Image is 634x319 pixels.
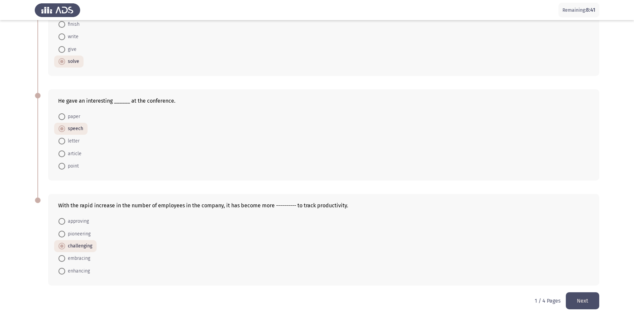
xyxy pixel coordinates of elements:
span: speech [65,125,83,133]
span: paper [65,113,80,121]
span: embracing [65,254,90,262]
div: With the rapid increase in the number of employees in the company, it has become more ---------- ... [58,202,589,209]
span: enhancing [65,267,90,275]
span: pioneering [65,230,91,238]
span: write [65,33,79,41]
span: letter [65,137,80,145]
p: 1 / 4 Pages [535,298,560,304]
span: approving [65,217,89,225]
button: load next page [566,292,599,309]
img: Assess Talent Management logo [35,1,80,19]
span: point [65,162,79,170]
div: He gave an interesting ______ at the conference. [58,98,589,104]
span: give [65,45,77,54]
span: article [65,150,82,158]
p: Remaining: [562,6,595,14]
span: 8:41 [586,7,595,13]
span: challenging [65,242,92,250]
span: finish [65,20,80,28]
span: solve [65,58,79,66]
